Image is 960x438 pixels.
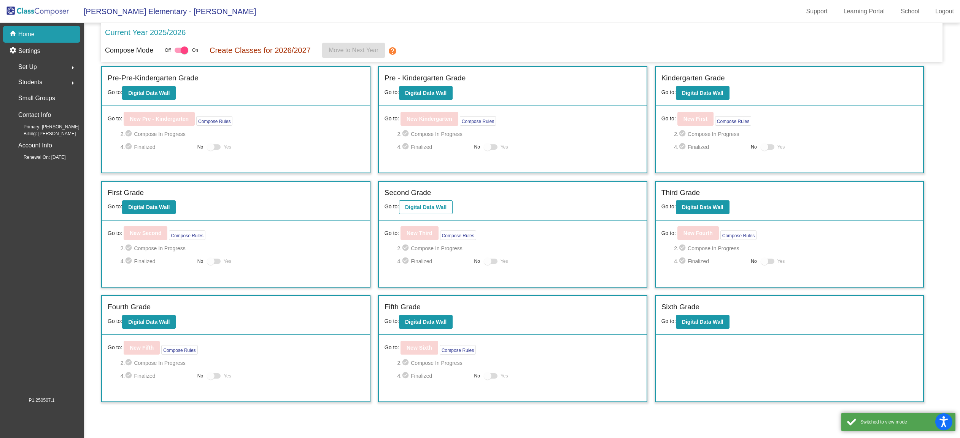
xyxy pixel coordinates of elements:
[399,315,453,329] button: Digital Data Wall
[895,5,925,18] a: School
[108,203,122,209] span: Go to:
[105,45,153,56] p: Compose Mode
[676,315,730,329] button: Digital Data Wall
[720,230,757,240] button: Compose Rules
[679,142,688,152] mat-icon: check_circle
[679,244,688,253] mat-icon: check_circle
[121,358,364,368] span: 2. Compose In Progress
[9,30,18,39] mat-icon: home
[18,46,40,56] p: Settings
[661,115,676,123] span: Go to:
[674,129,917,139] span: 2. Compose In Progress
[402,244,411,253] mat-icon: check_circle
[676,200,730,214] button: Digital Data Wall
[385,229,399,237] span: Go to:
[715,116,751,126] button: Compose Rules
[674,257,747,266] span: 4. Finalized
[161,345,197,355] button: Compose Rules
[128,319,170,325] b: Digital Data Wall
[777,257,785,266] span: Yes
[108,73,199,84] label: Pre-Pre-Kindergarten Grade
[322,43,385,58] button: Move to Next Year
[402,358,411,368] mat-icon: check_circle
[929,5,960,18] a: Logout
[124,112,195,126] button: New Pre - Kindergarten
[401,341,438,355] button: New Sixth
[397,257,470,266] span: 4. Finalized
[385,302,421,313] label: Fifth Grade
[679,257,688,266] mat-icon: check_circle
[440,345,476,355] button: Compose Rules
[11,154,65,161] span: Renewal On: [DATE]
[860,419,950,425] div: Switched to view mode
[800,5,834,18] a: Support
[122,200,176,214] button: Digital Data Wall
[661,73,725,84] label: Kindergarten Grade
[460,116,496,126] button: Compose Rules
[677,226,719,240] button: New Fourth
[661,203,676,209] span: Go to:
[108,318,122,324] span: Go to:
[68,78,77,88] mat-icon: arrow_right
[661,89,676,95] span: Go to:
[11,123,79,130] span: Primary: [PERSON_NAME]
[397,129,641,139] span: 2. Compose In Progress
[777,142,785,152] span: Yes
[385,89,399,95] span: Go to:
[751,258,757,265] span: No
[661,318,676,324] span: Go to:
[121,371,194,380] span: 4. Finalized
[677,112,714,126] button: New First
[197,258,203,265] span: No
[224,257,231,266] span: Yes
[76,5,256,18] span: [PERSON_NAME] Elementary - [PERSON_NAME]
[397,142,470,152] span: 4. Finalized
[385,203,399,209] span: Go to:
[385,344,399,352] span: Go to:
[128,90,170,96] b: Digital Data Wall
[130,230,161,236] b: New Second
[682,319,723,325] b: Digital Data Wall
[9,46,18,56] mat-icon: settings
[683,230,713,236] b: New Fourth
[68,63,77,72] mat-icon: arrow_right
[397,358,641,368] span: 2. Compose In Progress
[474,144,480,150] span: No
[405,319,447,325] b: Digital Data Wall
[224,142,231,152] span: Yes
[169,230,205,240] button: Compose Rules
[402,371,411,380] mat-icon: check_circle
[402,142,411,152] mat-icon: check_circle
[501,257,508,266] span: Yes
[197,144,203,150] span: No
[474,258,480,265] span: No
[108,187,144,198] label: First Grade
[385,115,399,123] span: Go to:
[385,73,466,84] label: Pre - Kindergarten Grade
[397,244,641,253] span: 2. Compose In Progress
[501,142,508,152] span: Yes
[224,371,231,380] span: Yes
[402,129,411,139] mat-icon: check_circle
[440,230,476,240] button: Compose Rules
[676,86,730,100] button: Digital Data Wall
[130,345,154,351] b: New Fifth
[407,345,432,351] b: New Sixth
[192,47,198,54] span: On
[105,27,186,38] p: Current Year 2025/2026
[682,90,723,96] b: Digital Data Wall
[124,341,160,355] button: New Fifth
[11,130,76,137] span: Billing: [PERSON_NAME]
[401,112,458,126] button: New Kindergarten
[661,302,699,313] label: Sixth Grade
[210,45,311,56] p: Create Classes for 2026/2027
[501,371,508,380] span: Yes
[108,229,122,237] span: Go to:
[122,86,176,100] button: Digital Data Wall
[125,244,134,253] mat-icon: check_circle
[18,93,55,104] p: Small Groups
[682,204,723,210] b: Digital Data Wall
[165,47,171,54] span: Off
[18,110,51,120] p: Contact Info
[399,200,453,214] button: Digital Data Wall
